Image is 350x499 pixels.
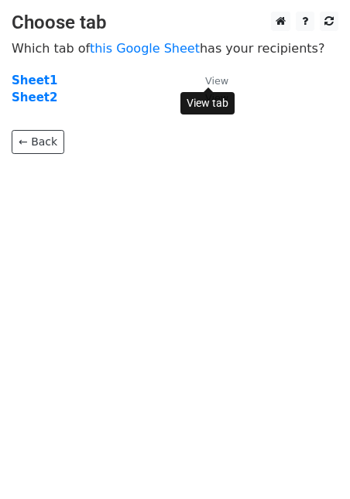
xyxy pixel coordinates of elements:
[205,75,228,87] small: View
[12,40,338,56] p: Which tab of has your recipients?
[180,92,235,114] div: View tab
[12,130,64,154] a: ← Back
[90,41,200,56] a: this Google Sheet
[12,73,57,87] a: Sheet1
[12,91,57,104] a: Sheet2
[190,73,228,87] a: View
[12,12,338,34] h3: Choose tab
[273,425,350,499] iframe: Chat Widget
